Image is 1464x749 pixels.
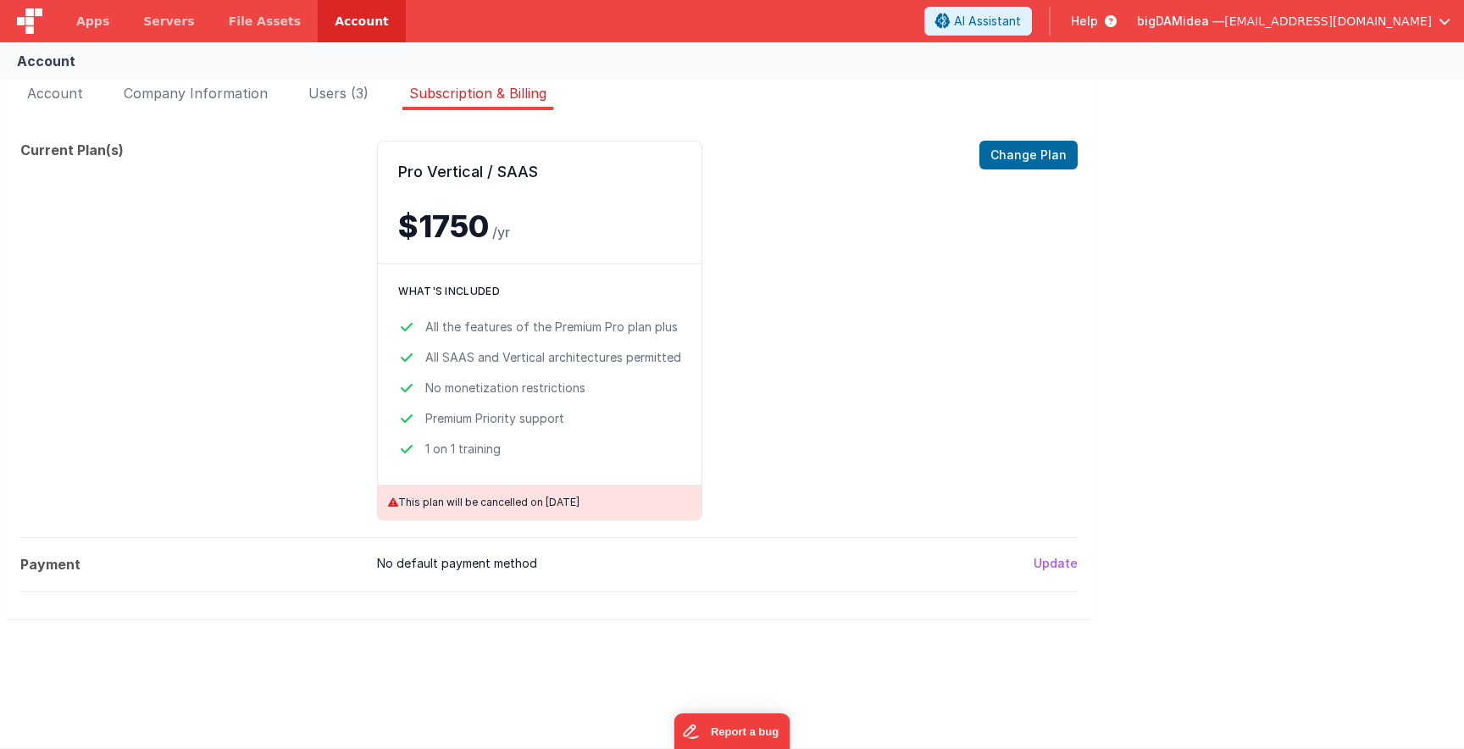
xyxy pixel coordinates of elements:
button: Update [1034,555,1078,572]
span: Premium Priority support [425,410,564,427]
span: Apps [76,13,109,30]
dt: Payment [20,555,363,574]
span: $1750 [398,208,489,245]
span: Help [1071,13,1098,30]
span: Company Information [124,85,268,102]
iframe: Marker.io feedback button [674,713,790,749]
span: All SAAS and Vertical architectures permitted [425,349,681,366]
dt: Current Plan(s) [20,141,363,520]
span: Subscription & Billing [409,85,546,102]
span: 1 on 1 training [425,441,501,458]
span: /yr [492,224,510,241]
div: Account [17,51,75,71]
button: AI Assistant [924,7,1032,36]
span: No default payment method [377,555,1020,574]
button: Change Plan [979,141,1078,169]
span: bigDAMidea — [1137,13,1224,30]
h3: What's included [398,285,681,298]
h2: Pro Vertical / SAAS [398,162,681,182]
span: All the features of the Premium Pro plan plus [425,319,678,336]
span: Account [27,85,83,102]
span: File Assets [229,13,302,30]
span: AI Assistant [954,13,1021,30]
span: Users (3) [308,85,369,102]
span: No monetization restrictions [425,380,585,397]
span: Servers [143,13,194,30]
div: This plan will be cancelled on [DATE] [378,485,701,519]
span: [EMAIL_ADDRESS][DOMAIN_NAME] [1224,13,1432,30]
button: bigDAMidea — [EMAIL_ADDRESS][DOMAIN_NAME] [1137,13,1450,30]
